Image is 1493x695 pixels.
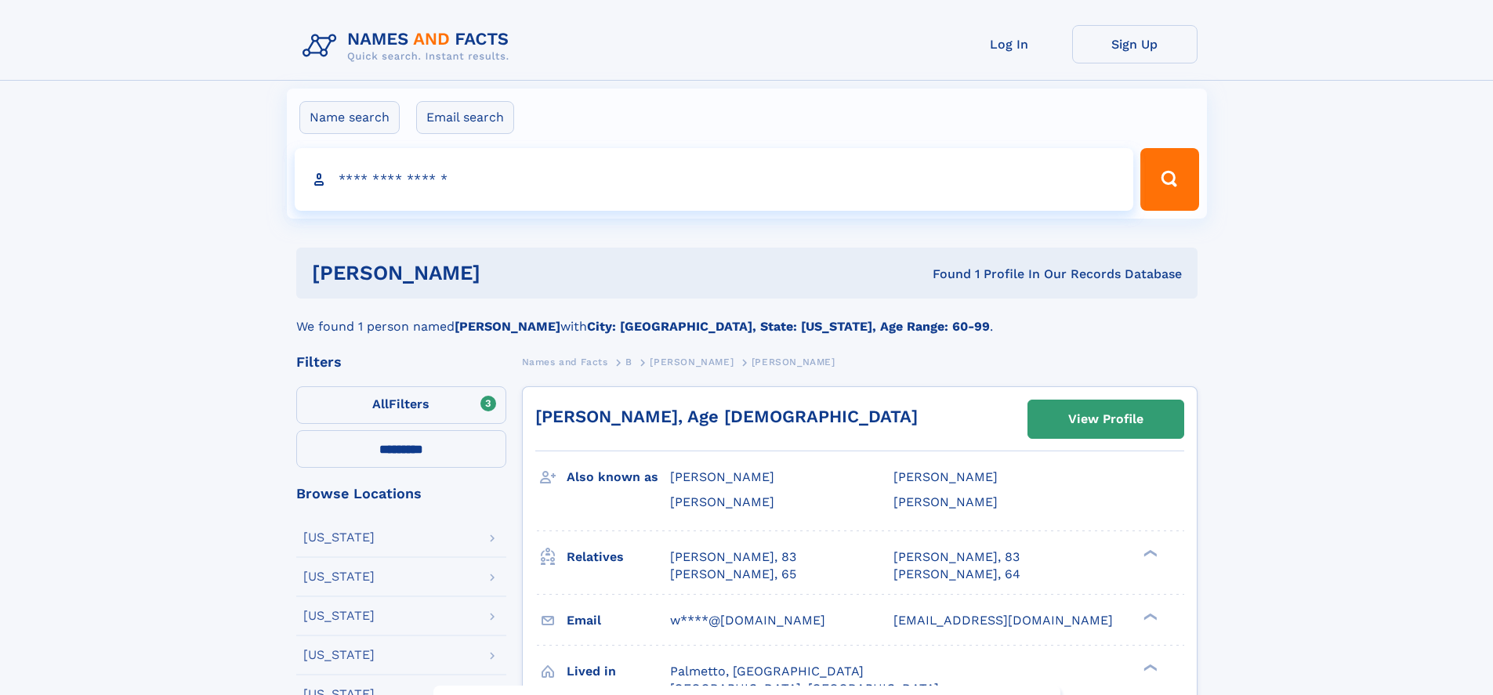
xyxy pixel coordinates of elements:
[893,548,1020,566] a: [PERSON_NAME], 83
[295,148,1134,211] input: search input
[567,464,670,490] h3: Also known as
[372,396,389,411] span: All
[567,658,670,685] h3: Lived in
[522,352,608,371] a: Names and Facts
[303,570,375,583] div: [US_STATE]
[1140,662,1158,672] div: ❯
[1028,400,1183,438] a: View Profile
[893,494,998,509] span: [PERSON_NAME]
[535,407,918,426] a: [PERSON_NAME], Age [DEMOGRAPHIC_DATA]
[670,566,796,583] a: [PERSON_NAME], 65
[947,25,1072,63] a: Log In
[670,664,864,679] span: Palmetto, [GEOGRAPHIC_DATA]
[670,548,796,566] a: [PERSON_NAME], 83
[296,487,506,501] div: Browse Locations
[303,649,375,661] div: [US_STATE]
[1140,548,1158,558] div: ❯
[299,101,400,134] label: Name search
[625,352,632,371] a: B
[416,101,514,134] label: Email search
[296,299,1198,336] div: We found 1 person named with .
[706,266,1182,283] div: Found 1 Profile In Our Records Database
[296,355,506,369] div: Filters
[1068,401,1143,437] div: View Profile
[893,469,998,484] span: [PERSON_NAME]
[296,25,522,67] img: Logo Names and Facts
[1072,25,1198,63] a: Sign Up
[1140,611,1158,621] div: ❯
[650,352,734,371] a: [PERSON_NAME]
[312,263,707,283] h1: [PERSON_NAME]
[893,613,1113,628] span: [EMAIL_ADDRESS][DOMAIN_NAME]
[567,544,670,570] h3: Relatives
[303,610,375,622] div: [US_STATE]
[752,357,835,367] span: [PERSON_NAME]
[625,357,632,367] span: B
[650,357,734,367] span: [PERSON_NAME]
[455,319,560,334] b: [PERSON_NAME]
[567,607,670,634] h3: Email
[296,386,506,424] label: Filters
[1140,148,1198,211] button: Search Button
[670,494,774,509] span: [PERSON_NAME]
[587,319,990,334] b: City: [GEOGRAPHIC_DATA], State: [US_STATE], Age Range: 60-99
[893,566,1020,583] a: [PERSON_NAME], 64
[303,531,375,544] div: [US_STATE]
[670,469,774,484] span: [PERSON_NAME]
